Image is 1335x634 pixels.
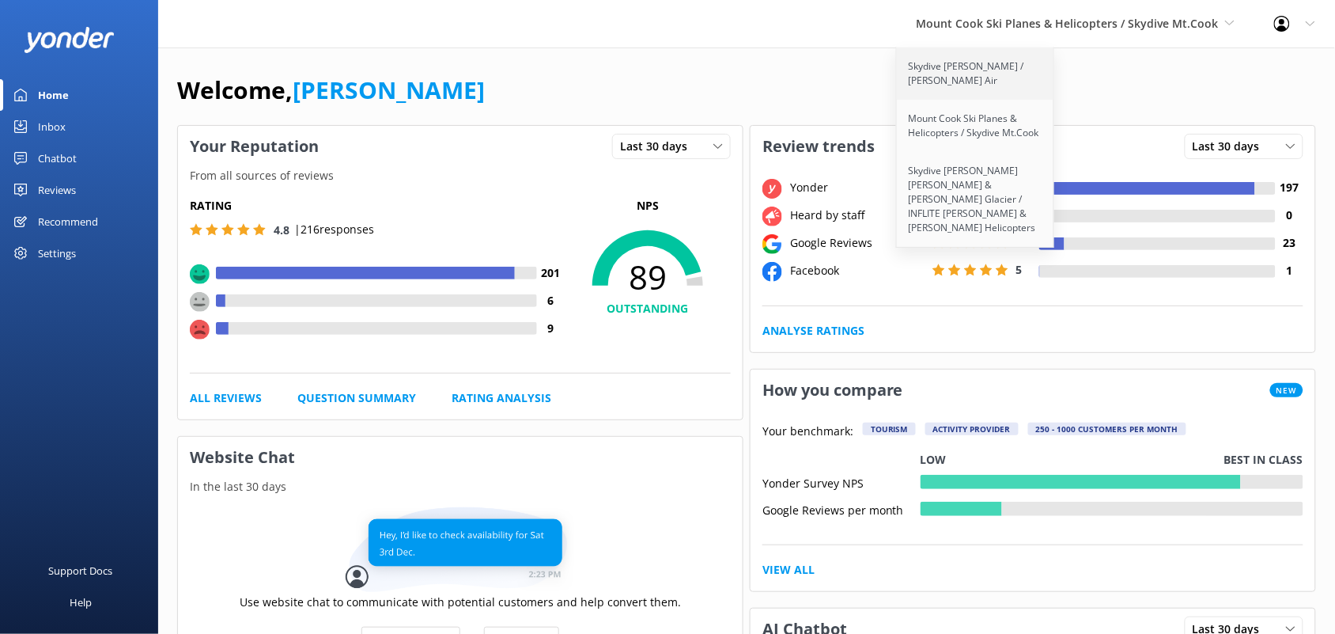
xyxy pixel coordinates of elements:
a: Question Summary [297,389,416,407]
div: Heard by staff [786,207,928,224]
div: Support Docs [49,555,113,587]
p: Best in class [1224,451,1303,469]
span: Mount Cook Ski Planes & Helicopters / Skydive Mt.Cook [917,16,1219,31]
span: Last 30 days [1193,138,1269,155]
div: 250 - 1000 customers per month [1028,423,1186,435]
p: From all sources of reviews [178,167,743,184]
h1: Welcome, [177,71,485,109]
img: yonder-white-logo.png [24,27,115,53]
a: Skydive [PERSON_NAME] [PERSON_NAME] & [PERSON_NAME] Glacier / INFLITE [PERSON_NAME] & [PERSON_NAM... [897,152,1055,247]
span: 4.8 [274,222,289,237]
a: Analyse Ratings [762,322,864,340]
div: Help [70,587,92,618]
p: Your benchmark: [762,423,853,442]
img: conversation... [346,507,575,594]
div: Tourism [863,423,916,435]
span: 89 [565,257,731,297]
h4: 9 [537,320,565,337]
p: Low [921,451,947,469]
div: Facebook [786,262,928,279]
h3: Your Reputation [178,126,331,167]
div: Inbox [38,111,66,142]
h4: 6 [537,292,565,309]
p: Use website chat to communicate with potential customers and help convert them. [240,594,681,611]
a: Skydive [PERSON_NAME] / [PERSON_NAME] Air [897,47,1055,100]
div: Home [38,79,69,111]
span: 5 [1016,262,1023,277]
h4: OUTSTANDING [565,300,731,317]
a: All Reviews [190,389,262,407]
h4: 0 [1276,207,1303,224]
div: Reviews [38,174,76,206]
div: Recommend [38,206,98,237]
p: NPS [565,197,731,214]
div: Yonder [786,179,928,196]
a: Mount Cook Ski Planes & Helicopters / Skydive Mt.Cook [897,100,1055,152]
h3: How you compare [751,370,915,411]
p: | 216 responses [294,221,374,238]
h4: 1 [1276,262,1303,279]
h3: Review trends [751,126,887,167]
p: In the last 30 days [178,478,743,495]
h4: 23 [1276,234,1303,252]
h4: 197 [1276,179,1303,196]
h5: Rating [190,197,565,214]
div: Google Reviews [786,234,928,252]
a: Rating Analysis [452,389,551,407]
a: [PERSON_NAME] [293,74,485,106]
span: New [1270,383,1303,397]
h3: Website Chat [178,437,743,478]
div: Google Reviews per month [762,502,921,516]
div: Settings [38,237,76,269]
span: Last 30 days [620,138,697,155]
div: Yonder Survey NPS [762,475,921,489]
div: Chatbot [38,142,77,174]
a: View All [762,561,815,579]
h4: 201 [537,264,565,282]
div: Activity Provider [925,423,1019,435]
